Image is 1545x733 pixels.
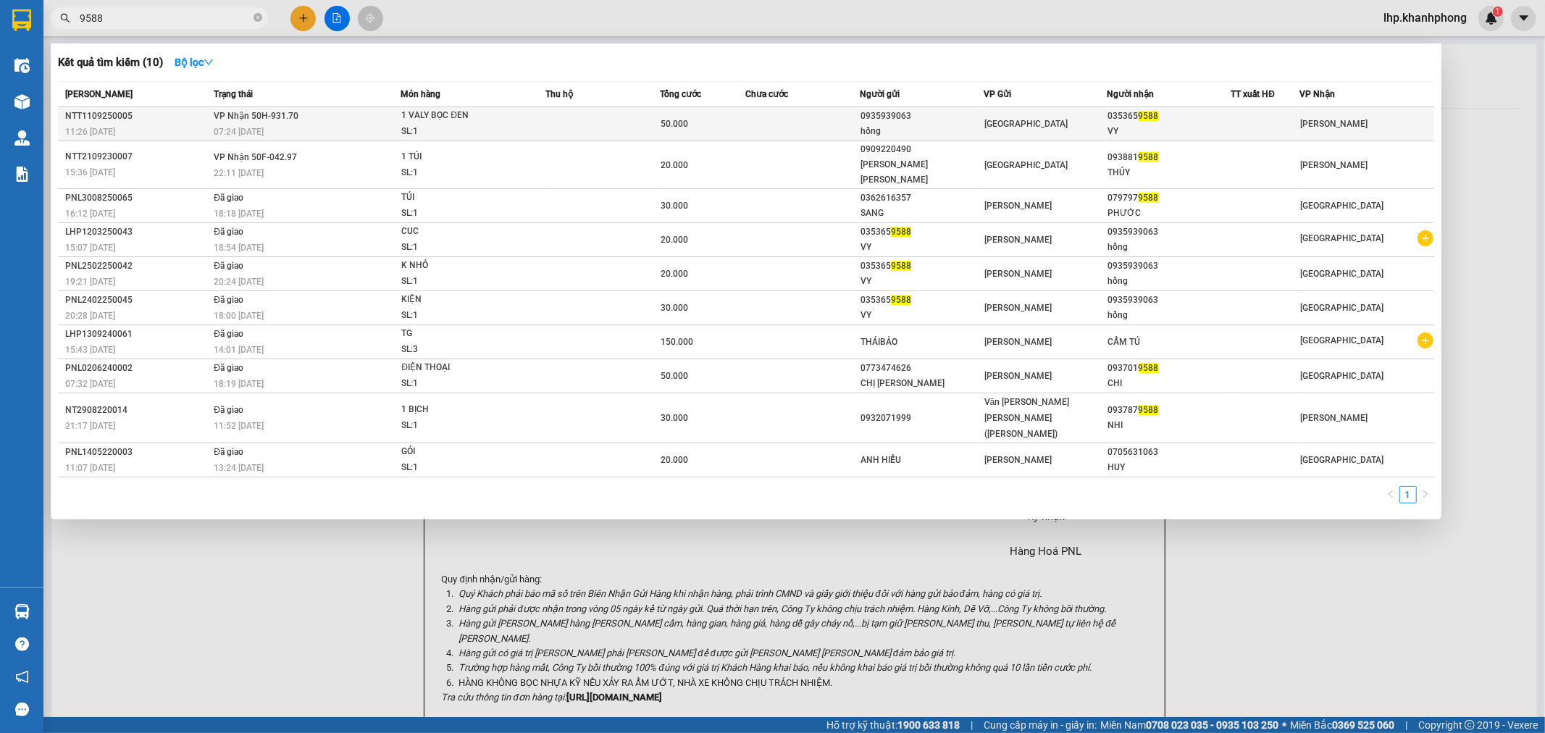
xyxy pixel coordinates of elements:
[861,411,983,426] div: 0932071999
[1139,405,1159,415] span: 9588
[65,327,209,342] div: LHP1309240061
[1108,274,1231,289] div: hồng
[1300,201,1383,211] span: [GEOGRAPHIC_DATA]
[1399,486,1417,503] li: 1
[214,463,264,473] span: 13:24 [DATE]
[18,93,82,162] b: [PERSON_NAME]
[891,227,911,237] span: 9588
[984,303,1052,313] span: [PERSON_NAME]
[661,455,688,465] span: 20.000
[984,269,1052,279] span: [PERSON_NAME]
[65,403,209,418] div: NT2908220014
[1139,193,1159,203] span: 9588
[1417,486,1434,503] li: Next Page
[204,57,214,67] span: down
[660,89,701,99] span: Tổng cước
[401,376,510,392] div: SL: 1
[1300,413,1368,423] span: [PERSON_NAME]
[65,190,209,206] div: PNL3008250065
[1108,206,1231,221] div: PHƯỚC
[861,190,983,206] div: 0362616357
[401,292,510,308] div: KIỆN
[1231,89,1276,99] span: TT xuất HĐ
[14,167,30,182] img: solution-icon
[1108,240,1231,255] div: hồng
[18,18,91,91] img: logo.jpg
[1300,269,1383,279] span: [GEOGRAPHIC_DATA]
[65,167,115,177] span: 15:36 [DATE]
[14,58,30,73] img: warehouse-icon
[1108,308,1231,323] div: hồng
[65,259,209,274] div: PNL2502250042
[1108,293,1231,308] div: 0935939063
[861,206,983,221] div: SANG
[1386,490,1395,498] span: left
[861,259,983,274] div: 035365
[214,277,264,287] span: 20:24 [DATE]
[65,109,209,124] div: NTT1109250005
[891,261,911,271] span: 9588
[1421,490,1430,498] span: right
[65,463,115,473] span: 11:07 [DATE]
[214,127,264,137] span: 07:24 [DATE]
[1139,152,1159,162] span: 9588
[661,119,688,129] span: 50.000
[661,201,688,211] span: 30.000
[861,109,983,124] div: 0935939063
[1300,119,1368,129] span: [PERSON_NAME]
[214,111,298,121] span: VP Nhận 50H-931.70
[1108,165,1231,180] div: THỦY
[214,227,243,237] span: Đã giao
[1108,190,1231,206] div: 079797
[65,345,115,355] span: 15:43 [DATE]
[254,13,262,22] span: close-circle
[401,360,510,376] div: ĐIỆN THOẠI
[401,124,510,140] div: SL: 1
[401,89,440,99] span: Món hàng
[984,371,1052,381] span: [PERSON_NAME]
[861,142,983,157] div: 0909220490
[401,308,510,324] div: SL: 1
[861,274,983,289] div: VY
[861,335,983,350] div: THÁIBẢO
[15,703,29,716] span: message
[14,130,30,146] img: warehouse-icon
[65,293,209,308] div: PNL2402250045
[214,152,297,162] span: VP Nhận 50F-042.97
[1400,487,1416,503] a: 1
[401,418,510,434] div: SL: 1
[175,56,214,68] strong: Bộ lọc
[254,12,262,25] span: close-circle
[1300,303,1383,313] span: [GEOGRAPHIC_DATA]
[1300,233,1383,243] span: [GEOGRAPHIC_DATA]
[401,165,510,181] div: SL: 1
[545,89,573,99] span: Thu hộ
[80,10,251,26] input: Tìm tên, số ĐT hoặc mã đơn
[214,209,264,219] span: 18:18 [DATE]
[861,240,983,255] div: VY
[661,235,688,245] span: 20.000
[60,13,70,23] span: search
[861,293,983,308] div: 035365
[401,108,510,124] div: 1 VALY BỌC ĐEN
[93,21,139,114] b: BIÊN NHẬN GỬI HÀNG
[661,337,693,347] span: 150.000
[122,69,199,87] li: (c) 2017
[214,379,264,389] span: 18:19 [DATE]
[1108,376,1231,391] div: CHI
[1108,225,1231,240] div: 0935939063
[65,225,209,240] div: LHP1203250043
[401,190,510,206] div: TÚI
[214,243,264,253] span: 18:54 [DATE]
[861,157,983,188] div: [PERSON_NAME] [PERSON_NAME]
[65,209,115,219] span: 16:12 [DATE]
[14,604,30,619] img: warehouse-icon
[65,277,115,287] span: 19:21 [DATE]
[401,240,510,256] div: SL: 1
[214,261,243,271] span: Đã giao
[14,94,30,109] img: warehouse-icon
[15,670,29,684] span: notification
[1108,403,1231,418] div: 093787
[861,124,983,139] div: hồng
[661,269,688,279] span: 20.000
